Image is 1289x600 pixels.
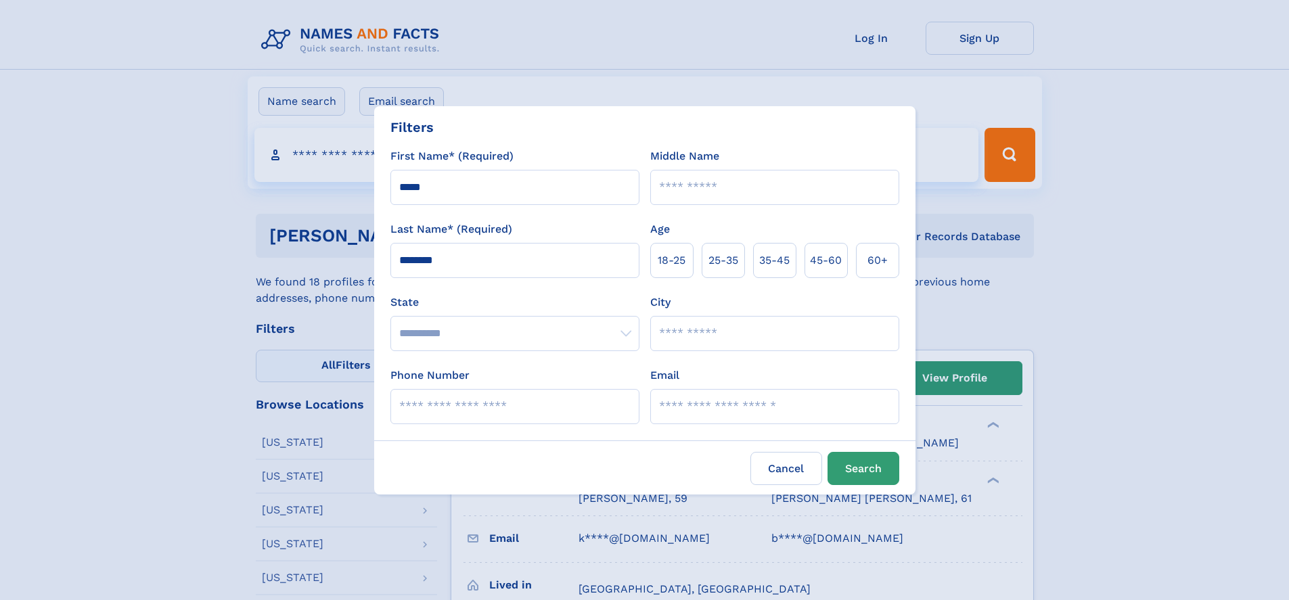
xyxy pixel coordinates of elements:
[390,294,639,310] label: State
[828,452,899,485] button: Search
[650,148,719,164] label: Middle Name
[810,252,842,269] span: 45‑60
[867,252,888,269] span: 60+
[708,252,738,269] span: 25‑35
[390,117,434,137] div: Filters
[750,452,822,485] label: Cancel
[390,221,512,237] label: Last Name* (Required)
[650,221,670,237] label: Age
[759,252,790,269] span: 35‑45
[650,294,671,310] label: City
[658,252,685,269] span: 18‑25
[390,148,514,164] label: First Name* (Required)
[390,367,470,384] label: Phone Number
[650,367,679,384] label: Email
